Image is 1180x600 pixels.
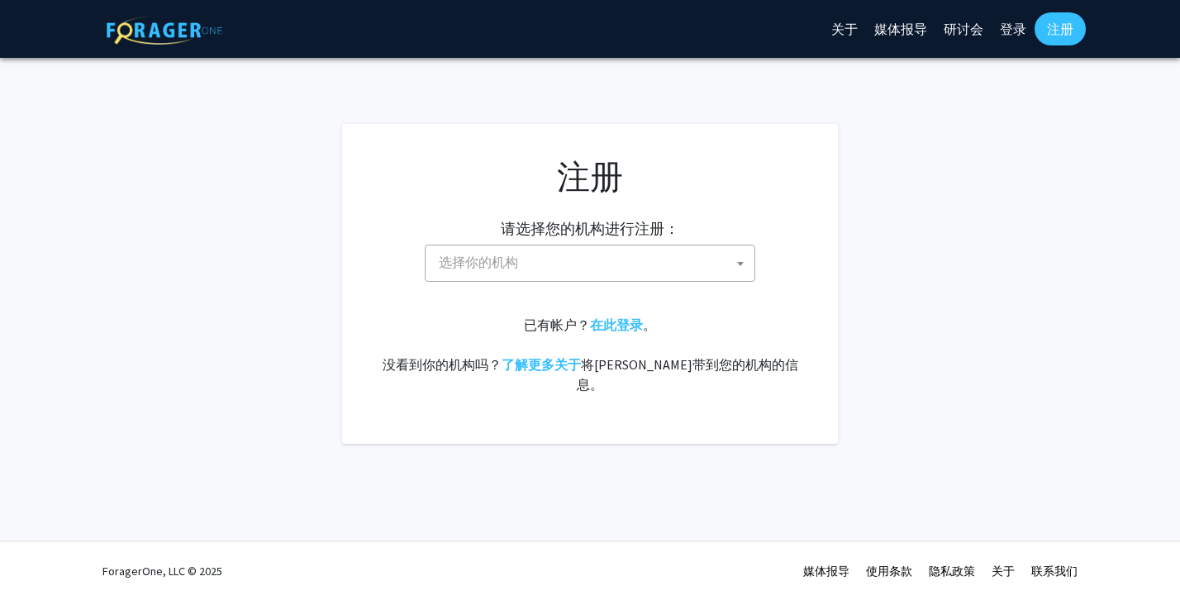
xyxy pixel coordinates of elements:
[375,157,805,197] h1: 注册
[439,254,518,270] span: 选择你的机构
[375,315,805,394] div: 已有帐户？ 。 没看到你的机构吗？ 将[PERSON_NAME]带到您的机构的信息。
[425,245,755,282] span: 选择你的机构
[1035,12,1086,45] a: 注册
[12,526,70,588] iframe: 聊天
[501,220,679,238] h2: 请选择您的机构进行注册：
[866,564,912,579] a: 使用条款
[929,564,975,579] a: 隐私政策
[502,356,581,373] a: 了解更多关于将ForagerOne带到您的机构的信息
[432,245,754,279] span: 选择你的机构
[102,542,222,600] div: ForagerOne, LLC © 2025
[992,564,1015,579] a: 关于
[1031,564,1078,579] a: 联系我们
[107,16,222,45] img: ForagerOne标志
[803,564,849,579] a: 媒体报导
[590,317,643,333] a: 在此登录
